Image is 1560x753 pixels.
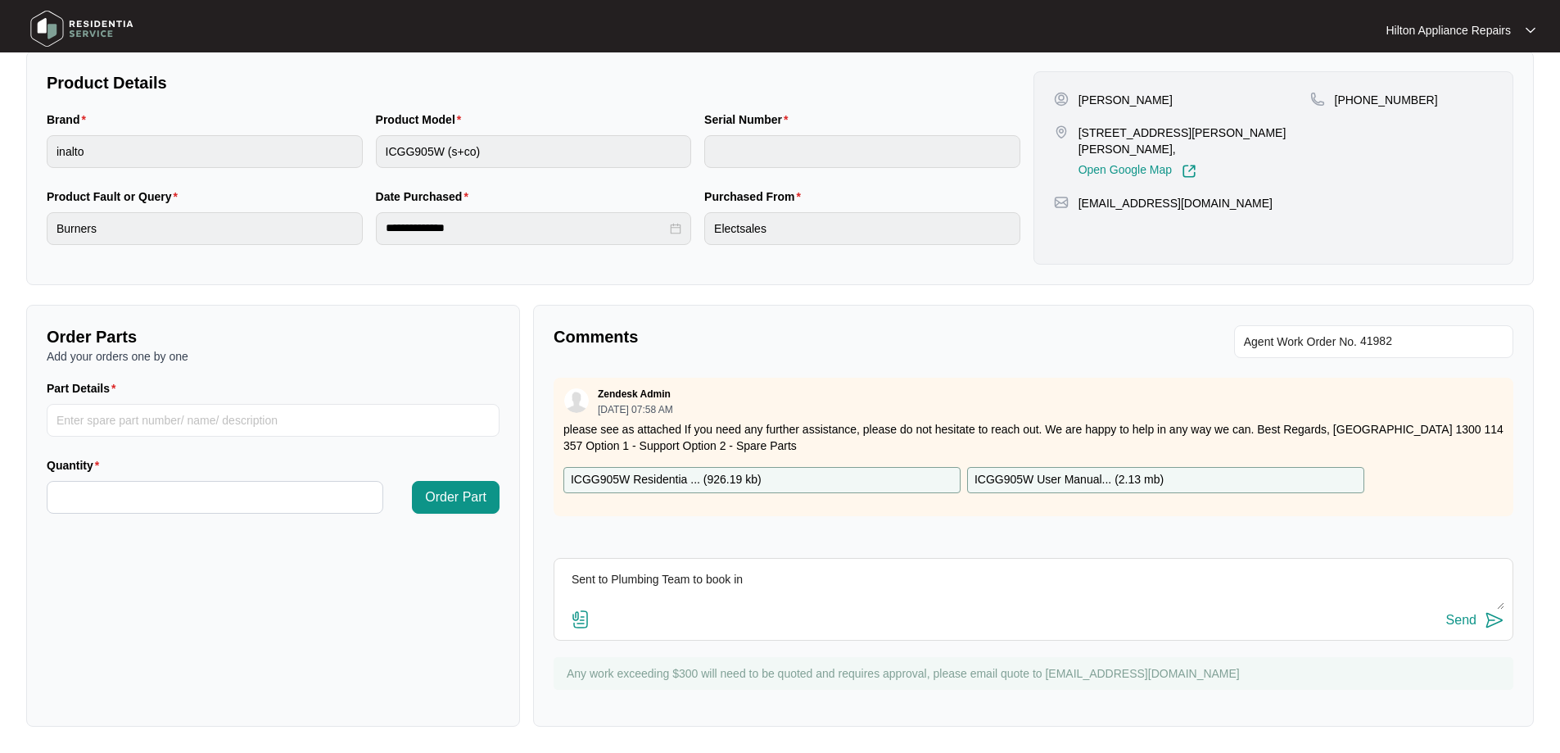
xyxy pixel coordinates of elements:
img: user.svg [564,388,589,413]
input: Product Fault or Query [47,212,363,245]
input: Quantity [47,482,382,513]
label: Brand [47,111,93,128]
p: ICGG905W Residentia ... ( 926.19 kb ) [571,471,762,489]
a: Open Google Map [1078,164,1196,179]
div: Send [1446,613,1476,628]
span: Agent Work Order No. [1244,332,1357,352]
p: [PERSON_NAME] [1078,92,1173,108]
img: map-pin [1054,195,1069,210]
button: Order Part [412,481,500,514]
input: Product Model [376,135,692,168]
img: residentia service logo [25,4,139,53]
input: Date Purchased [386,220,667,237]
p: Zendesk Admin [598,388,671,401]
input: Part Details [47,404,500,437]
input: Purchased From [704,212,1020,245]
textarea: Sent to Plumbing Team to book in [563,567,1504,610]
img: map-pin [1054,125,1069,139]
p: Add your orders one by one [47,348,500,365]
p: [EMAIL_ADDRESS][DOMAIN_NAME] [1078,195,1273,211]
label: Quantity [47,457,106,474]
p: ICGG905W User Manual... ( 2.13 mb ) [974,471,1164,489]
label: Serial Number [704,111,794,128]
label: Product Model [376,111,468,128]
label: Product Fault or Query [47,188,184,205]
label: Part Details [47,380,123,397]
input: Add Agent Work Order No. [1360,332,1503,352]
p: Order Parts [47,325,500,348]
p: Any work exceeding $300 will need to be quoted and requires approval, please email quote to [EMAI... [567,665,1505,682]
p: please see as attached If you need any further assistance, please do not hesitate to reach out. W... [563,421,1503,454]
p: [PHONE_NUMBER] [1335,92,1438,108]
p: Comments [554,325,1022,348]
label: Date Purchased [376,188,475,205]
img: map-pin [1310,92,1325,107]
input: Brand [47,135,363,168]
button: Send [1446,610,1504,632]
img: Link-External [1182,164,1196,179]
p: [STREET_ADDRESS][PERSON_NAME][PERSON_NAME], [1078,125,1310,157]
img: send-icon.svg [1485,610,1504,630]
label: Purchased From [704,188,807,205]
span: Order Part [425,488,486,507]
img: user-pin [1054,92,1069,107]
p: Product Details [47,71,1020,94]
input: Serial Number [704,135,1020,168]
img: dropdown arrow [1526,26,1535,34]
img: file-attachment-doc.svg [571,610,590,629]
p: [DATE] 07:58 AM [598,405,673,415]
p: Hilton Appliance Repairs [1386,22,1511,39]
